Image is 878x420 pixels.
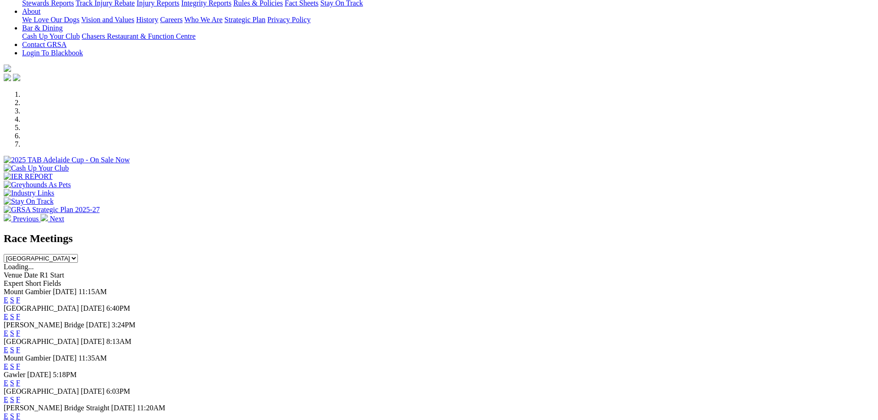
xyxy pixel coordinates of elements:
[4,387,79,395] span: [GEOGRAPHIC_DATA]
[10,362,14,370] a: S
[4,396,8,403] a: E
[4,172,53,181] img: IER REPORT
[41,214,48,221] img: chevron-right-pager-white.svg
[22,7,41,15] a: About
[111,404,135,412] span: [DATE]
[22,16,79,24] a: We Love Our Dogs
[112,321,136,329] span: 3:24PM
[267,16,311,24] a: Privacy Policy
[16,329,20,337] a: F
[160,16,183,24] a: Careers
[4,215,41,223] a: Previous
[16,379,20,387] a: F
[22,41,66,48] a: Contact GRSA
[78,288,107,296] span: 11:15AM
[4,346,8,354] a: E
[16,412,20,420] a: F
[10,412,14,420] a: S
[4,313,8,320] a: E
[4,404,109,412] span: [PERSON_NAME] Bridge Straight
[4,206,100,214] img: GRSA Strategic Plan 2025-27
[22,32,874,41] div: Bar & Dining
[4,263,34,271] span: Loading...
[16,346,20,354] a: F
[86,321,110,329] span: [DATE]
[13,215,39,223] span: Previous
[4,232,874,245] h2: Race Meetings
[22,49,83,57] a: Login To Blackbook
[4,181,71,189] img: Greyhounds As Pets
[4,164,69,172] img: Cash Up Your Club
[53,371,77,379] span: 5:18PM
[22,24,63,32] a: Bar & Dining
[16,396,20,403] a: F
[4,279,24,287] span: Expert
[40,271,64,279] span: R1 Start
[4,329,8,337] a: E
[10,313,14,320] a: S
[106,387,130,395] span: 6:03PM
[4,189,54,197] img: Industry Links
[136,16,158,24] a: History
[10,296,14,304] a: S
[78,354,107,362] span: 11:35AM
[81,304,105,312] span: [DATE]
[4,304,79,312] span: [GEOGRAPHIC_DATA]
[22,32,80,40] a: Cash Up Your Club
[53,354,77,362] span: [DATE]
[4,156,130,164] img: 2025 TAB Adelaide Cup - On Sale Now
[10,379,14,387] a: S
[4,288,51,296] span: Mount Gambier
[224,16,265,24] a: Strategic Plan
[25,279,41,287] span: Short
[81,16,134,24] a: Vision and Values
[4,321,84,329] span: [PERSON_NAME] Bridge
[184,16,223,24] a: Who We Are
[27,371,51,379] span: [DATE]
[10,396,14,403] a: S
[4,337,79,345] span: [GEOGRAPHIC_DATA]
[50,215,64,223] span: Next
[16,362,20,370] a: F
[4,197,53,206] img: Stay On Track
[106,337,131,345] span: 8:13AM
[4,412,8,420] a: E
[4,271,22,279] span: Venue
[10,329,14,337] a: S
[82,32,195,40] a: Chasers Restaurant & Function Centre
[41,215,64,223] a: Next
[13,74,20,81] img: twitter.svg
[22,16,874,24] div: About
[43,279,61,287] span: Fields
[81,337,105,345] span: [DATE]
[24,271,38,279] span: Date
[137,404,165,412] span: 11:20AM
[4,362,8,370] a: E
[4,371,25,379] span: Gawler
[4,214,11,221] img: chevron-left-pager-white.svg
[4,74,11,81] img: facebook.svg
[4,354,51,362] span: Mount Gambier
[81,387,105,395] span: [DATE]
[53,288,77,296] span: [DATE]
[4,379,8,387] a: E
[106,304,130,312] span: 6:40PM
[16,296,20,304] a: F
[10,346,14,354] a: S
[16,313,20,320] a: F
[4,65,11,72] img: logo-grsa-white.png
[4,296,8,304] a: E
